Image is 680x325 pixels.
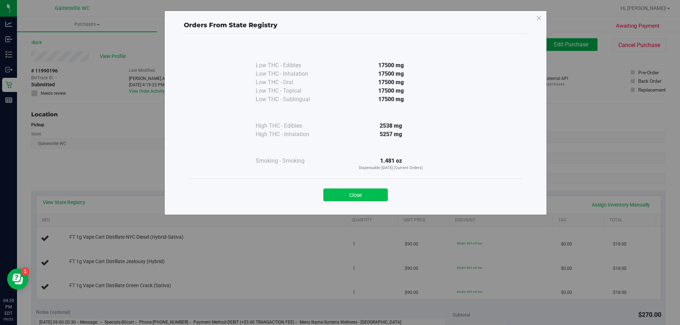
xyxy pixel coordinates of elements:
div: 17500 mg [327,70,455,78]
p: Dispensable [DATE] (Current Orders) [327,165,455,171]
iframe: Resource center [7,268,28,290]
div: 2538 mg [327,122,455,130]
div: Low THC - Topical [256,87,327,95]
div: 17500 mg [327,95,455,104]
button: Close [323,188,388,201]
div: 17500 mg [327,61,455,70]
div: Low THC - Sublingual [256,95,327,104]
div: Low THC - Oral [256,78,327,87]
div: Smoking - Smoking [256,157,327,165]
div: High THC - Inhalation [256,130,327,139]
div: High THC - Edibles [256,122,327,130]
div: 17500 mg [327,78,455,87]
span: Orders From State Registry [184,21,277,29]
div: 1.481 oz [327,157,455,171]
div: Low THC - Inhalation [256,70,327,78]
div: 17500 mg [327,87,455,95]
div: 5257 mg [327,130,455,139]
div: Low THC - Edibles [256,61,327,70]
iframe: Resource center unread badge [21,267,29,276]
